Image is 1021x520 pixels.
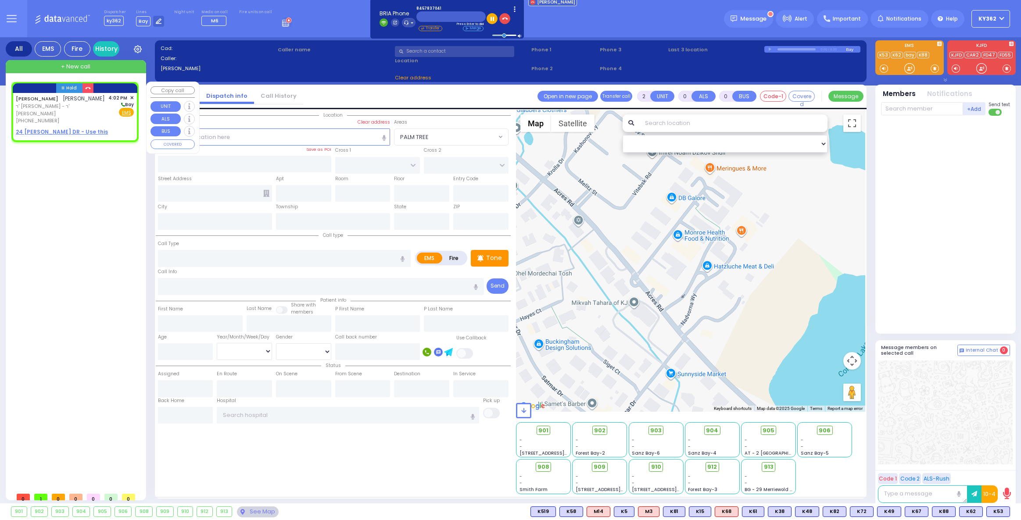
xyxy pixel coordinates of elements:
label: City [158,203,167,210]
label: Assigned [158,370,179,378]
a: Dispatch info [200,92,254,100]
span: - [688,480,691,486]
span: 0 [69,494,82,500]
span: - [576,480,578,486]
div: K82 [823,506,846,517]
div: ALS [715,506,738,517]
button: Copy call [150,86,195,95]
div: BLS [689,506,711,517]
span: ky362 [104,16,124,26]
span: [STREET_ADDRESS][PERSON_NAME] [519,450,602,456]
div: K88 [932,506,956,517]
button: Members [883,89,916,99]
span: Clear address [395,74,431,81]
div: 901 [11,507,27,516]
span: - [519,443,522,450]
span: 0 [17,494,30,500]
a: KJFD [949,52,964,58]
span: members [291,309,313,315]
span: AT - 2 [GEOGRAPHIC_DATA] [745,450,810,456]
label: P Last Name [424,306,453,313]
div: BLS [614,506,634,517]
div: 908 [136,507,152,516]
span: 0 [122,494,135,500]
span: 902 [594,426,605,435]
label: EMS [875,43,944,50]
span: Status [321,362,345,369]
button: BUS [150,126,181,137]
input: Search location [639,114,828,132]
button: COVERED [150,139,195,149]
label: Dispatcher [104,10,126,15]
input: Search member [881,102,963,115]
input: Search location here [158,128,390,145]
span: Forest Bay-2 [576,450,605,456]
button: Code-1 [760,91,786,102]
span: Call type [319,232,347,239]
button: Toggle fullscreen view [843,114,861,132]
span: - [688,443,691,450]
label: Save as POI [306,146,331,153]
a: bay [904,52,916,58]
div: All [6,41,32,57]
span: Forest Bay-3 [688,486,717,493]
u: 24 [PERSON_NAME] DR - Use this [16,128,108,135]
a: Open in new page [537,91,598,102]
label: ZIP [453,203,460,210]
label: Last Name [247,305,272,312]
a: Call History [254,92,303,100]
span: 912 [707,463,717,471]
div: ALS [638,506,659,517]
span: Sanz Bay-6 [632,450,660,456]
span: Phone 2 [531,65,597,72]
label: Room [335,175,348,182]
span: 4:02 PM [108,95,127,101]
span: 905 [763,426,774,435]
label: Night unit [174,10,194,15]
span: Sanz Bay-5 [801,450,829,456]
span: Alert [795,15,807,23]
button: Notifications [927,89,972,99]
label: En Route [217,370,237,378]
button: Message [828,91,863,102]
a: K62 [891,52,903,58]
label: Medic on call [201,10,229,15]
span: Internal Chat [966,347,998,353]
div: 902 [31,507,48,516]
div: 905 [94,507,111,516]
label: Call Type [158,240,179,247]
span: 0 [52,494,65,500]
span: - [632,437,634,443]
label: Floor [394,175,405,182]
li: Transfer [419,26,442,31]
label: Apt [276,175,284,182]
span: 0 [104,494,118,500]
div: BLS [905,506,928,517]
a: FD55 [998,52,1013,58]
label: P First Name [335,306,364,313]
span: ✕ [130,94,134,102]
div: K519 [530,506,556,517]
u: EMS [122,110,131,116]
h5: Message members on selected call [881,345,957,356]
button: Transfer call [600,91,632,102]
div: BLS [823,506,846,517]
span: - [519,473,522,480]
span: - [688,473,691,480]
div: 906 [115,507,132,516]
label: First Name [158,306,183,313]
span: 904 [706,426,718,435]
span: - [576,443,578,450]
button: Code 2 [899,473,921,484]
label: Turn off text [989,108,1003,117]
div: K81 [663,506,685,517]
input: Search hospital [217,407,479,424]
span: Send text [989,101,1010,108]
div: K49 [877,506,901,517]
div: BLS [877,506,901,517]
span: 913 [764,463,774,471]
span: [STREET_ADDRESS][PERSON_NAME] [632,486,715,493]
span: 909 [594,463,605,471]
button: Map camera controls [843,352,861,370]
label: Call back number [335,334,377,341]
